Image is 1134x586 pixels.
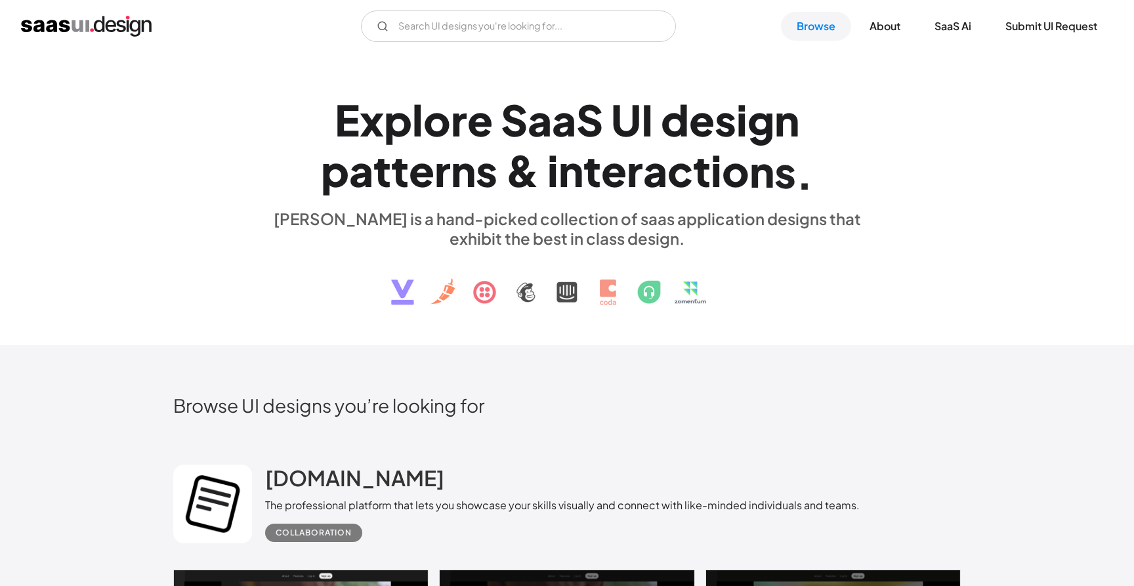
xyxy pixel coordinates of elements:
[409,145,434,196] div: e
[335,94,360,145] div: E
[349,145,373,196] div: a
[21,16,152,37] a: home
[689,94,715,145] div: e
[611,94,641,145] div: U
[265,94,869,196] h1: Explore SaaS UI design patterns & interactions.
[552,94,576,145] div: a
[583,145,601,196] div: t
[265,209,869,248] div: [PERSON_NAME] is a hand-picked collection of saas application designs that exhibit the best in cl...
[360,94,384,145] div: x
[693,145,711,196] div: t
[641,94,653,145] div: I
[558,145,583,196] div: n
[265,497,860,513] div: The professional platform that lets you showcase your skills visually and connect with like-minde...
[451,94,467,145] div: r
[368,248,766,316] img: text, icon, saas logo
[736,94,747,145] div: i
[265,465,444,497] a: [DOMAIN_NAME]
[796,148,813,198] div: .
[667,145,693,196] div: c
[854,12,916,41] a: About
[715,94,736,145] div: s
[627,145,643,196] div: r
[265,465,444,491] h2: [DOMAIN_NAME]
[476,145,497,196] div: s
[505,145,539,196] div: &
[384,94,412,145] div: p
[547,145,558,196] div: i
[373,145,391,196] div: t
[501,94,528,145] div: S
[528,94,552,145] div: a
[173,394,961,417] h2: Browse UI designs you’re looking for
[643,145,667,196] div: a
[661,94,689,145] div: d
[749,146,774,196] div: n
[774,146,796,197] div: s
[711,145,722,196] div: i
[391,145,409,196] div: t
[990,12,1113,41] a: Submit UI Request
[919,12,987,41] a: SaaS Ai
[467,94,493,145] div: e
[722,145,749,196] div: o
[601,145,627,196] div: e
[576,94,603,145] div: S
[412,94,423,145] div: l
[321,145,349,196] div: p
[276,525,352,541] div: Collaboration
[747,94,774,145] div: g
[781,12,851,41] a: Browse
[774,94,799,145] div: n
[451,145,476,196] div: n
[434,145,451,196] div: r
[423,94,451,145] div: o
[361,10,676,42] form: Email Form
[361,10,676,42] input: Search UI designs you're looking for...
